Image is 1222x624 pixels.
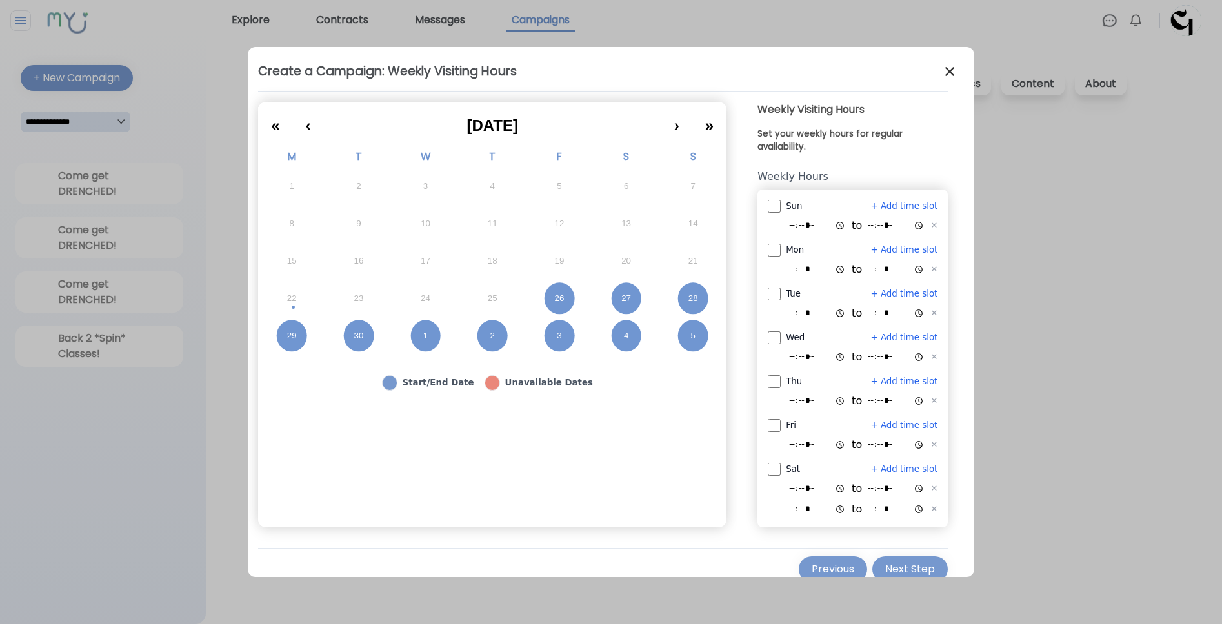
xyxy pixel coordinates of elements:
button: September 18, 2025 [459,242,526,280]
abbr: September 2, 2025 [356,180,361,192]
abbr: Wednesday [421,149,431,164]
button: October 5, 2025 [659,317,726,355]
label: Sat [786,463,800,476]
button: September 14, 2025 [659,205,726,242]
button: September 23, 2025 [325,280,392,317]
button: September 30, 2025 [325,317,392,355]
button: September 10, 2025 [392,205,459,242]
h2: Create a Campaign: Weekly Visiting Hours [258,63,948,81]
button: September 6, 2025 [593,168,660,205]
img: Close [942,64,957,79]
button: + Add time slot [871,331,938,344]
abbr: September 20, 2025 [621,255,631,267]
label: Thu [786,375,802,388]
button: ✕ [930,307,937,320]
button: ✕ [930,438,937,451]
button: + Add time slot [871,200,938,213]
button: October 3, 2025 [526,317,593,355]
span: to [852,262,862,277]
label: Mon [786,244,804,257]
button: September 17, 2025 [392,242,459,280]
abbr: September 22, 2025 [287,293,297,304]
abbr: September 23, 2025 [354,293,363,304]
button: September 28, 2025 [659,280,726,317]
abbr: September 5, 2025 [557,180,561,192]
button: September 13, 2025 [593,205,660,242]
abbr: September 10, 2025 [421,218,430,229]
abbr: Monday [287,149,296,164]
abbr: Tuesday [356,149,362,164]
abbr: October 1, 2025 [423,330,428,342]
button: Previous [799,556,867,582]
button: September 21, 2025 [659,242,726,280]
button: ‹ [293,107,324,135]
abbr: Sunday [690,149,696,164]
button: September 27, 2025 [593,280,660,317]
button: Next Step [872,556,948,582]
div: Weekly Hours [757,169,948,190]
label: Fri [786,419,796,432]
span: to [852,437,862,453]
abbr: September 18, 2025 [488,255,497,267]
span: [DATE] [466,117,518,134]
button: ✕ [930,482,937,495]
button: ✕ [930,263,937,276]
span: to [852,481,862,496]
span: to [852,502,862,517]
abbr: September 28, 2025 [688,293,698,304]
abbr: September 9, 2025 [356,218,361,229]
abbr: September 6, 2025 [624,180,628,192]
div: Unavailable Dates [505,376,593,389]
button: September 20, 2025 [593,242,660,280]
abbr: October 2, 2025 [490,330,495,342]
abbr: Saturday [623,149,629,164]
span: to [852,218,862,233]
abbr: September 14, 2025 [688,218,698,229]
label: Wed [786,331,805,344]
button: ✕ [930,503,937,516]
button: + Add time slot [871,375,938,388]
abbr: October 5, 2025 [691,330,696,342]
button: October 4, 2025 [593,317,660,355]
button: September 19, 2025 [526,242,593,280]
abbr: October 3, 2025 [557,330,561,342]
button: September 16, 2025 [325,242,392,280]
abbr: September 17, 2025 [421,255,430,267]
button: September 22, 2025 [258,280,325,317]
button: September 9, 2025 [325,205,392,242]
button: September 15, 2025 [258,242,325,280]
abbr: September 11, 2025 [488,218,497,229]
abbr: October 4, 2025 [624,330,628,342]
div: Previous [812,561,854,577]
abbr: September 15, 2025 [287,255,297,267]
button: September 26, 2025 [526,280,593,317]
button: September 12, 2025 [526,205,593,242]
div: Next Step [885,561,935,577]
button: September 11, 2025 [459,205,526,242]
abbr: September 26, 2025 [555,293,565,304]
abbr: September 16, 2025 [354,255,363,267]
button: September 7, 2025 [659,168,726,205]
abbr: September 24, 2025 [421,293,430,304]
abbr: September 7, 2025 [691,180,696,192]
button: September 25, 2025 [459,280,526,317]
abbr: Thursday [489,149,496,164]
button: + Add time slot [871,419,938,432]
div: Weekly Visiting Hours [757,102,948,128]
span: to [852,306,862,321]
span: to [852,349,862,365]
button: ✕ [930,219,937,232]
abbr: September 1, 2025 [290,180,294,192]
button: ✕ [930,351,937,364]
button: › [661,107,692,135]
label: Tue [786,288,801,300]
button: « [258,107,292,135]
button: September 8, 2025 [258,205,325,242]
button: + Add time slot [871,244,938,257]
button: + Add time slot [871,288,938,300]
button: » [692,107,726,135]
abbr: September 30, 2025 [354,330,363,342]
button: September 3, 2025 [392,168,459,205]
abbr: September 4, 2025 [490,180,495,192]
abbr: September 19, 2025 [555,255,565,267]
